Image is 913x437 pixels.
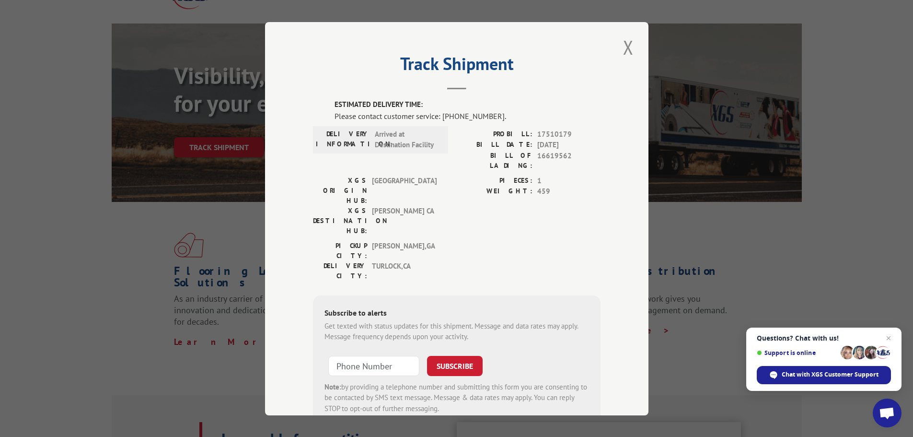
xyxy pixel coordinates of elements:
[324,382,341,391] strong: Note:
[313,240,367,260] label: PICKUP CITY:
[313,175,367,205] label: XGS ORIGIN HUB:
[782,370,878,379] span: Chat with XGS Customer Support
[316,129,370,150] label: DELIVERY INFORMATION:
[537,140,601,151] span: [DATE]
[457,129,532,140] label: PROBILL:
[324,307,589,320] div: Subscribe to alerts
[324,320,589,342] div: Get texted with status updates for this shipment. Message and data rates may apply. Message frequ...
[313,205,367,236] label: XGS DESTINATION HUB:
[335,110,601,121] div: Please contact customer service: [PHONE_NUMBER].
[457,150,532,170] label: BILL OF LADING:
[757,349,837,356] span: Support is online
[620,34,636,60] button: Close modal
[313,57,601,75] h2: Track Shipment
[537,129,601,140] span: 17510179
[427,355,483,376] button: SUBSCRIBE
[324,381,589,414] div: by providing a telephone number and submitting this form you are consenting to be contacted by SM...
[537,150,601,170] span: 16619562
[873,399,901,427] a: Open chat
[372,240,437,260] span: [PERSON_NAME] , GA
[375,129,439,150] span: Arrived at Destination Facility
[537,175,601,186] span: 1
[457,175,532,186] label: PIECES:
[457,140,532,151] label: BILL DATE:
[457,186,532,197] label: WEIGHT:
[757,366,891,384] span: Chat with XGS Customer Support
[757,334,891,342] span: Questions? Chat with us!
[537,186,601,197] span: 459
[313,260,367,281] label: DELIVERY CITY:
[335,99,601,110] label: ESTIMATED DELIVERY TIME:
[372,260,437,281] span: TURLOCK , CA
[328,355,419,376] input: Phone Number
[372,205,437,236] span: [PERSON_NAME] CA
[372,175,437,205] span: [GEOGRAPHIC_DATA]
